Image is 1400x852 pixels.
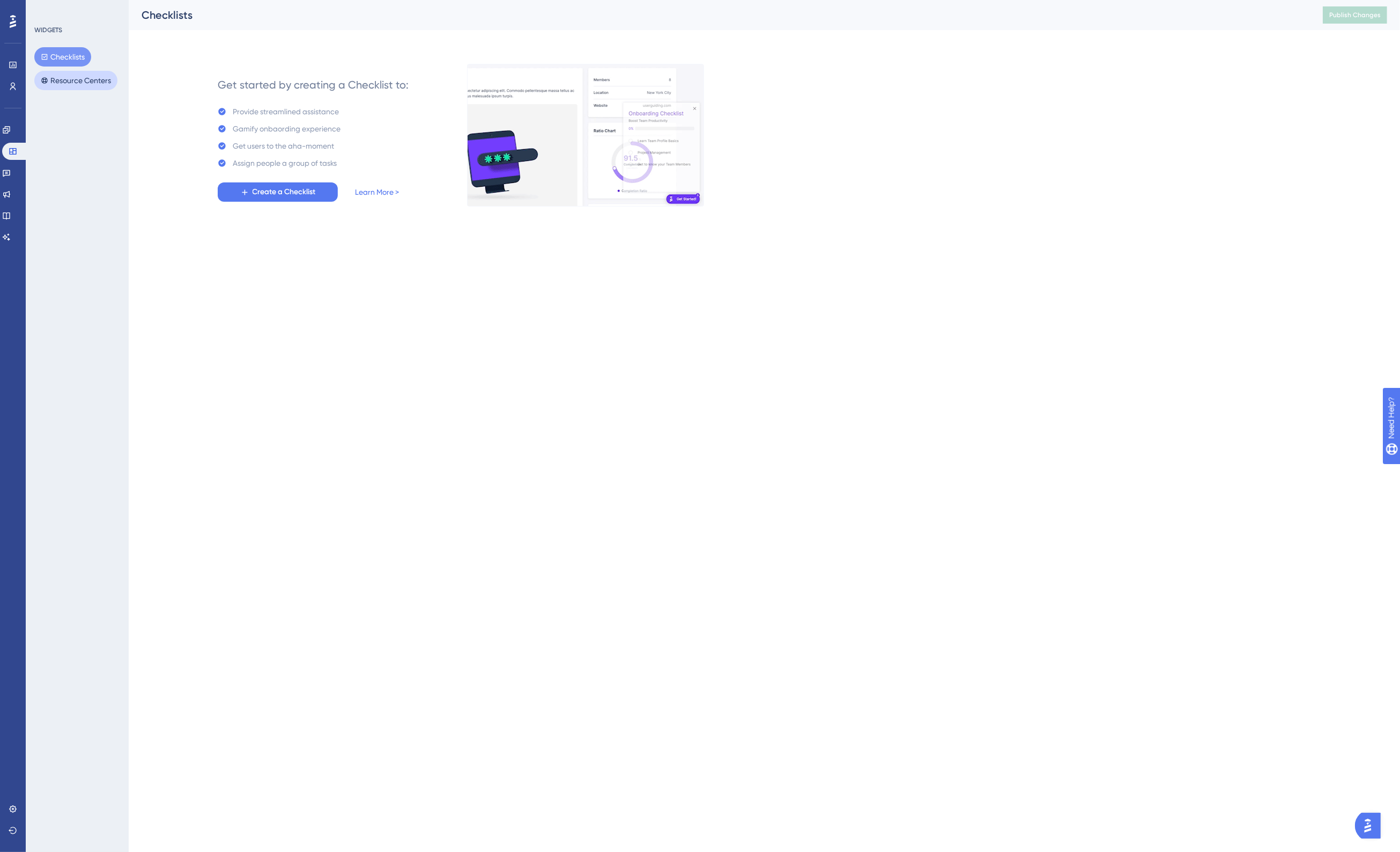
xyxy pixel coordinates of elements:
div: Gamify onbaording experience [233,122,340,135]
button: Publish Changes [1323,6,1387,24]
div: Checklists [142,8,1296,23]
a: Learn More > [355,186,399,199]
div: Get users to the aha-moment [233,139,334,152]
span: Create a Checklist [253,186,316,199]
span: Publish Changes [1329,11,1381,19]
img: e28e67207451d1beac2d0b01ddd05b56.gif [467,64,704,207]
div: WIDGETS [34,26,62,34]
span: Need Help? [25,3,67,16]
div: Assign people a group of tasks [233,157,337,170]
button: Checklists [34,47,91,67]
button: Resource Centers [34,71,117,90]
iframe: UserGuiding AI Assistant Launcher [1355,810,1387,842]
div: Get started by creating a Checklist to: [218,77,409,92]
div: Provide streamlined assistance [233,105,339,118]
button: Create a Checklist [218,182,338,202]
